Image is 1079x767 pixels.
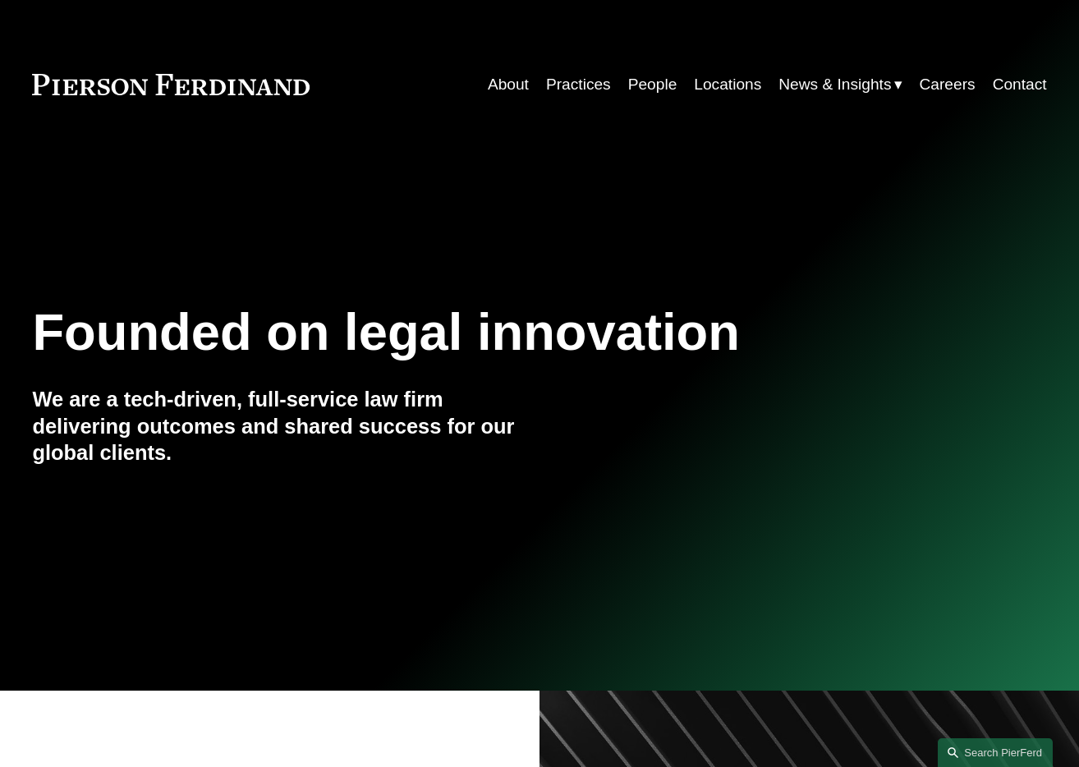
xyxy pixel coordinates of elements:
a: Contact [993,69,1047,100]
h4: We are a tech-driven, full-service law firm delivering outcomes and shared success for our global... [32,386,539,466]
h1: Founded on legal innovation [32,302,877,361]
span: News & Insights [778,71,891,99]
a: Locations [694,69,761,100]
a: Careers [920,69,976,100]
a: Search this site [938,738,1053,767]
a: About [488,69,529,100]
a: People [628,69,677,100]
a: folder dropdown [778,69,902,100]
a: Practices [546,69,611,100]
